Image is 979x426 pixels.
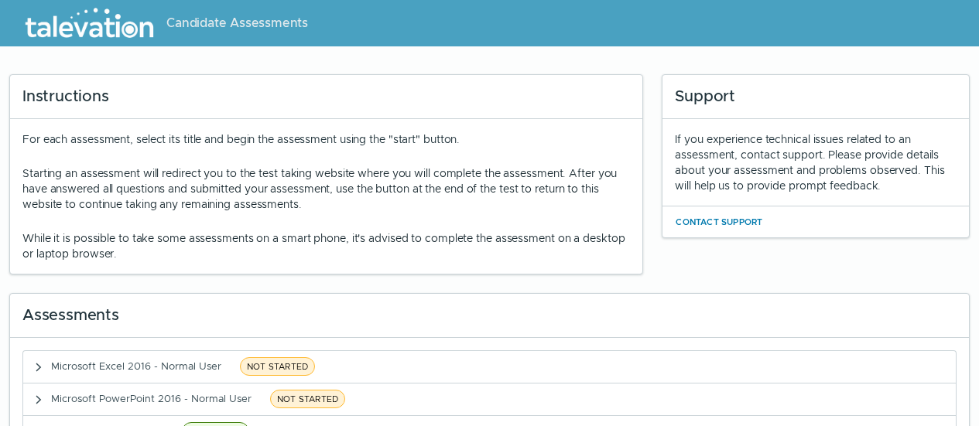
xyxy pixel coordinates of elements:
[10,75,642,119] div: Instructions
[10,294,969,338] div: Assessments
[19,4,160,43] img: Talevation_Logo_Transparent_white.png
[270,390,345,408] span: NOT STARTED
[662,75,969,119] div: Support
[675,213,763,231] button: Contact Support
[23,383,956,415] button: Microsoft PowerPoint 2016 - Normal UserNOT STARTED
[166,14,308,32] span: Candidate Assessments
[675,131,957,193] div: If you experience technical issues related to an assessment, contact support. Please provide deta...
[22,230,630,261] p: While it is possible to take some assessments on a smart phone, it's advised to complete the asse...
[22,131,630,261] div: For each assessment, select its title and begin the assessment using the "start" button.
[23,351,956,383] button: Microsoft Excel 2016 - Normal UserNOT STARTED
[51,360,221,373] span: Microsoft Excel 2016 - Normal User
[51,392,252,405] span: Microsoft PowerPoint 2016 - Normal User
[240,357,315,376] span: NOT STARTED
[22,165,630,212] p: Starting an assessment will redirect you to the test taking website where you will complete the a...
